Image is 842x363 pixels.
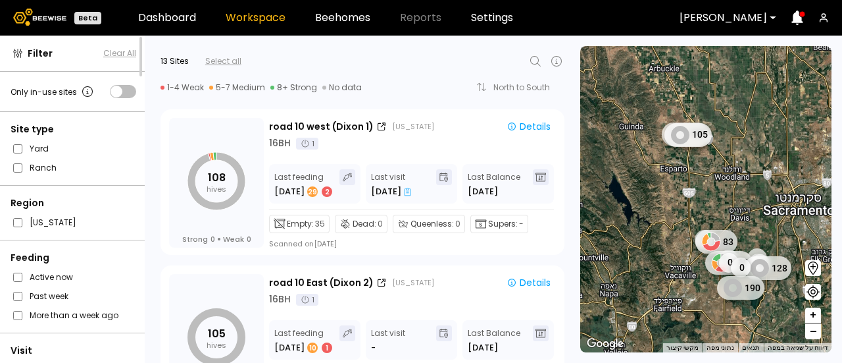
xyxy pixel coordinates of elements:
[30,161,57,175] label: Ranch
[805,323,821,339] button: –
[11,251,136,265] div: Feeding
[392,121,434,132] div: [US_STATE]
[322,82,362,93] div: No data
[695,230,737,254] div: 83
[207,340,226,350] tspan: hives
[717,276,764,300] div: 190
[501,275,556,290] button: Details
[749,253,768,273] div: 0
[805,308,821,323] button: +
[161,82,204,93] div: 1-4 Weak
[719,250,739,269] div: 0
[744,256,791,280] div: 128
[666,343,699,352] button: מקשי קיצור
[731,258,751,277] div: 0
[742,344,760,351] a: ‫תנאים (הקישור נפתח בכרטיסייה חדשה)
[371,341,376,354] div: -
[226,13,285,23] a: Workspace
[28,47,53,61] span: Filter
[182,235,251,244] div: Strong Weak
[335,215,387,233] div: Dead:
[11,123,136,136] div: Site type
[468,341,498,354] span: [DATE]
[269,120,374,134] div: road 10 west (Dixon 1)
[695,230,714,250] div: 0
[207,184,226,194] tspan: hives
[208,170,226,185] tspan: 108
[455,218,460,230] span: 0
[315,13,370,23] a: Beehomes
[583,335,627,352] a: ‏פתיחת האזור הזה במפות Google (ייפתח חלון חדש)
[269,276,374,290] div: road 10 East (Dixon 2)
[493,84,559,92] div: North to South
[468,185,498,198] span: [DATE]
[208,326,226,341] tspan: 105
[501,119,556,134] button: Details
[507,121,551,132] div: Details
[747,248,767,268] div: 0
[315,218,325,230] span: 35
[269,215,330,233] div: Empty:
[209,82,265,93] div: 5-7 Medium
[400,13,441,23] span: Reports
[322,186,332,197] div: 2
[768,344,828,351] a: דיווח על שגיאה במפה
[307,343,318,353] div: 10
[322,343,332,353] div: 1
[210,235,215,244] span: 0
[296,294,318,306] div: 1
[30,270,73,284] label: Active now
[269,136,291,150] div: 16 BH
[30,308,118,322] label: More than a week ago
[307,186,318,197] div: 29
[378,218,383,230] span: 0
[11,196,136,210] div: Region
[13,9,66,26] img: Beewise logo
[30,142,49,155] label: Yard
[519,218,524,230] span: -
[751,254,770,274] div: 0
[371,185,411,198] div: [DATE]
[270,82,317,93] div: 8+ Strong
[296,138,318,150] div: 1
[274,169,334,198] div: Last feeding
[810,323,817,340] span: –
[393,215,465,233] div: Queenless:
[103,47,136,59] button: Clear All
[205,55,241,67] div: Select all
[719,252,739,272] div: 0
[507,277,551,289] div: Details
[274,341,334,354] div: [DATE]
[371,169,411,198] div: Last visit
[30,215,76,229] label: [US_STATE]
[11,344,136,358] div: Visit
[392,277,434,288] div: [US_STATE]
[471,13,513,23] a: Settings
[247,235,251,244] span: 0
[705,250,753,274] div: 110
[809,307,817,323] span: +
[269,238,337,249] div: Scanned on [DATE]
[11,84,95,99] div: Only in-use sites
[30,289,68,303] label: Past week
[161,55,189,67] div: 13 Sites
[662,122,709,146] div: 108
[74,12,101,24] div: Beta
[274,185,334,198] div: [DATE]
[468,169,520,198] div: Last Balance
[274,325,334,354] div: Last feeding
[269,293,291,306] div: 16 BH
[371,325,405,354] div: Last visit
[470,215,528,233] div: Supers:
[664,123,712,146] div: 105
[583,335,627,352] img: Google
[706,343,734,352] button: נתוני מפה
[468,325,520,354] div: Last Balance
[138,13,196,23] a: Dashboard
